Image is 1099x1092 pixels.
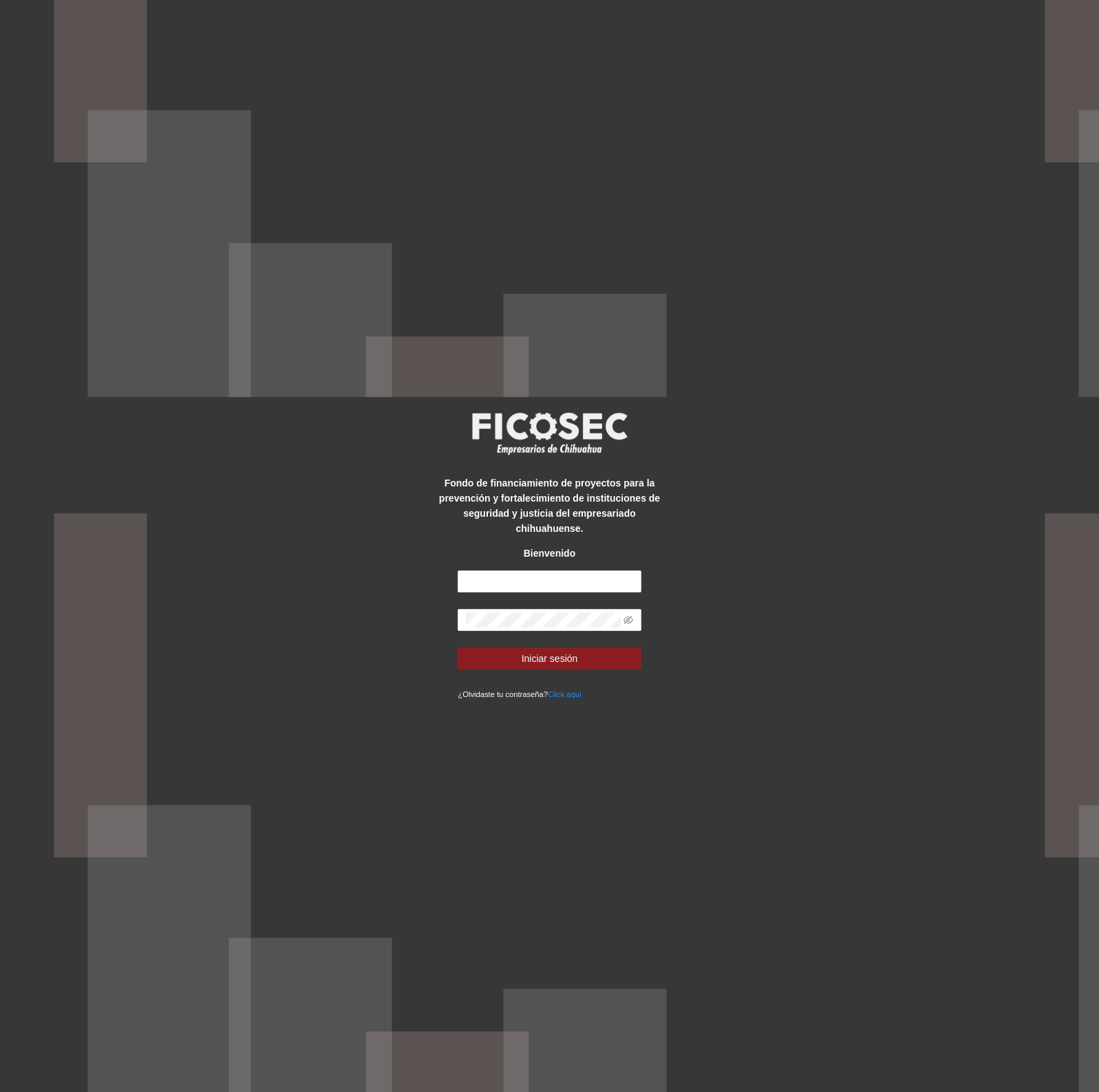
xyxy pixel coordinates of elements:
[458,647,641,670] button: Iniciar sesión
[458,690,581,698] small: ¿Olvidaste tu contraseña?
[439,478,660,534] strong: Fondo de financiamiento de proyectos para la prevención y fortalecimiento de instituciones de seg...
[548,690,581,698] a: Click aqui
[524,548,575,559] strong: Bienvenido
[522,651,578,666] span: Iniciar sesión
[463,408,635,459] img: logo
[623,615,633,625] span: eye-invisible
